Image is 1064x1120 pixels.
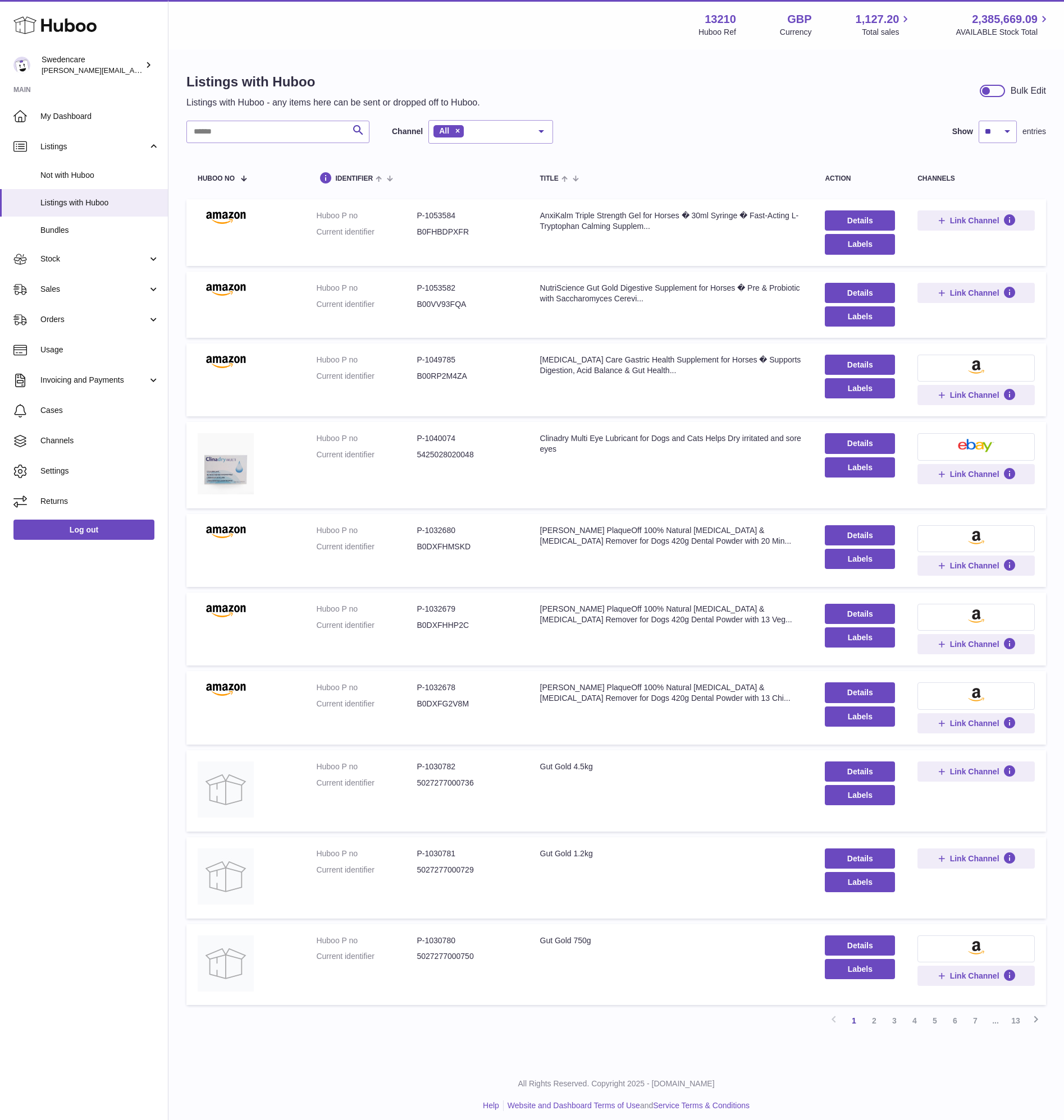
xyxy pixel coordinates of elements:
[198,283,254,296] img: NutriScience Gut Gold Digestive Supplement for Horses � Pre & Probiotic with Saccharomyces Cerevi...
[917,761,1035,782] button: Link Channel
[952,126,973,137] label: Show
[972,12,1038,27] span: 2,385,669.09
[856,12,912,38] a: 1,127.20 Total sales
[864,1011,884,1031] a: 2
[40,466,159,476] span: Settings
[540,433,803,455] div: Clinadry Multi Eye Lubricant for Dogs and Cats Helps Dry irritated and sore eyes
[504,1100,750,1111] li: and
[985,1011,1006,1031] span: ...
[40,254,148,264] span: Stock
[825,234,895,254] button: Labels
[316,210,417,221] dt: Huboo P no
[316,371,417,382] dt: Current identifier
[316,227,417,237] dt: Current identifier
[917,966,1035,986] button: Link Channel
[825,959,895,979] button: Labels
[540,355,803,376] div: [MEDICAL_DATA] Care Gastric Health Supplement for Horses � Supports Digestion, Acid Balance & Gut...
[417,620,517,631] dd: B0DXFHHP2C
[540,604,803,625] div: [PERSON_NAME] PlaqueOff 100% Natural [MEDICAL_DATA] & [MEDICAL_DATA] Remover for Dogs 420g Dental...
[856,12,899,27] span: 1,127.20
[956,12,1051,38] a: 2,385,669.09 AVAILABLE Stock Total
[917,175,1035,182] div: channels
[825,175,895,182] div: action
[884,1011,905,1031] a: 3
[40,405,159,416] span: Cases
[316,355,417,365] dt: Huboo P no
[705,12,736,27] strong: 13210
[392,126,423,137] label: Channel
[198,175,235,182] span: Huboo no
[13,520,154,540] a: Log out
[417,778,517,788] dd: 5027277000736
[825,210,895,231] a: Details
[825,378,895,398] button: Labels
[540,848,803,859] div: Gut Gold 1.2kg
[316,433,417,444] dt: Huboo P no
[316,620,417,631] dt: Current identifier
[825,785,895,805] button: Labels
[965,1011,985,1031] a: 7
[950,853,999,864] span: Link Channel
[439,126,449,135] span: All
[917,634,1035,654] button: Link Channel
[40,111,159,122] span: My Dashboard
[968,941,984,954] img: amazon-small.png
[316,951,417,962] dt: Current identifier
[186,73,480,91] h1: Listings with Huboo
[177,1078,1055,1089] p: All Rights Reserved. Copyright 2025 - [DOMAIN_NAME]
[825,306,895,327] button: Labels
[483,1101,499,1110] a: Help
[316,299,417,310] dt: Current identifier
[40,170,159,181] span: Not with Huboo
[698,27,736,38] div: Huboo Ref
[417,541,517,552] dd: B0DXFHMSKD
[42,66,285,75] span: [PERSON_NAME][EMAIL_ADDRESS][PERSON_NAME][DOMAIN_NAME]
[40,284,148,295] span: Sales
[540,210,803,232] div: AnxiKalm Triple Strength Gel for Horses � 30ml Syringe � Fast-Acting L-Tryptophan Calming Supplem...
[417,210,517,221] dd: P-1053584
[917,283,1035,303] button: Link Channel
[417,848,517,859] dd: P-1030781
[950,288,999,298] span: Link Channel
[40,375,148,385] span: Invoicing and Payments
[1011,85,1046,97] div: Bulk Edit
[417,761,517,772] dd: P-1030782
[198,682,254,696] img: ProDen PlaqueOff 100% Natural Tartar & Bad Breath Remover for Dogs 420g Dental Powder with 13 Chi...
[198,433,254,494] img: Clinadry Multi Eye Lubricant for Dogs and Cats Helps Dry irritated and sore eyes
[417,951,517,962] dd: 5027277000750
[950,561,999,571] span: Link Channel
[1006,1011,1026,1031] a: 13
[316,699,417,709] dt: Current identifier
[968,360,984,374] img: amazon-small.png
[316,865,417,875] dt: Current identifier
[950,390,999,400] span: Link Channel
[825,283,895,303] a: Details
[917,848,1035,869] button: Link Channel
[925,1011,945,1031] a: 5
[825,872,895,892] button: Labels
[950,469,999,479] span: Link Channel
[905,1011,925,1031] a: 4
[316,682,417,693] dt: Huboo P no
[945,1011,965,1031] a: 6
[316,778,417,788] dt: Current identifier
[316,283,417,293] dt: Huboo P no
[540,682,803,704] div: [PERSON_NAME] PlaqueOff 100% Natural [MEDICAL_DATA] & [MEDICAL_DATA] Remover for Dogs 420g Dental...
[316,935,417,946] dt: Huboo P no
[186,97,480,109] p: Listings with Huboo - any items here can be sent or dropped off to Huboo.
[825,457,895,478] button: Labels
[417,433,517,444] dd: P-1040074
[825,848,895,869] a: Details
[316,848,417,859] dt: Huboo P no
[508,1101,640,1110] a: Website and Dashboard Terms of Use
[316,761,417,772] dt: Huboo P no
[950,971,999,981] span: Link Channel
[540,935,803,946] div: Gut Gold 750g
[917,210,1035,231] button: Link Channel
[825,761,895,782] a: Details
[40,198,159,208] span: Listings with Huboo
[540,283,803,304] div: NutriScience Gut Gold Digestive Supplement for Horses � Pre & Probiotic with Saccharomyces Cerevi...
[417,865,517,875] dd: 5027277000729
[417,604,517,614] dd: P-1032679
[417,935,517,946] dd: P-1030780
